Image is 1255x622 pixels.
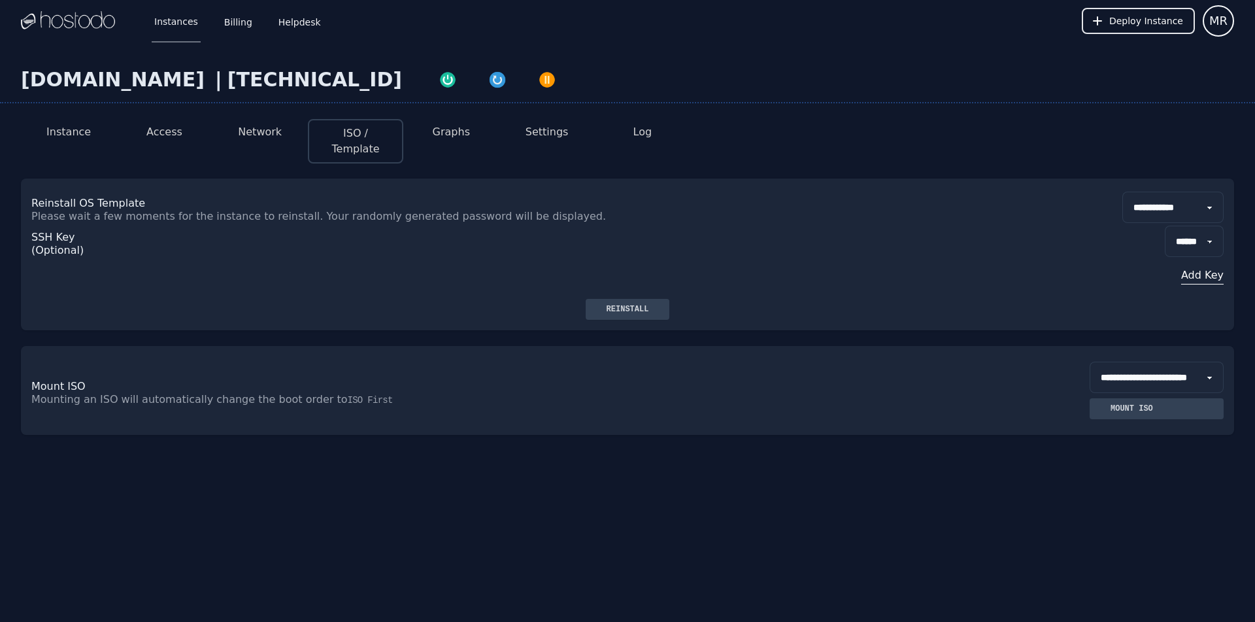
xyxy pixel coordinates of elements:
button: Network [238,124,282,140]
button: Power Off [522,68,572,89]
button: Graphs [433,124,470,140]
p: Please wait a few moments for the instance to reinstall. Your randomly generated password will be... [31,210,627,223]
span: Deploy Instance [1109,14,1183,27]
button: Access [146,124,182,140]
button: ISO / Template [320,126,392,157]
div: Mount ISO [1100,404,1163,414]
p: Mount ISO [31,380,627,393]
button: User menu [1203,5,1234,37]
p: Reinstall OS Template [31,197,627,210]
div: | [210,68,227,92]
div: [DOMAIN_NAME] [21,68,210,92]
div: Reinstall [596,304,660,315]
button: Mount ISO [1090,398,1224,419]
div: [TECHNICAL_ID] [227,68,402,92]
button: Add Key [1165,268,1224,283]
img: Power On [439,71,457,89]
p: SSH Key (Optional) [31,231,81,257]
button: Power On [423,68,473,89]
img: Restart [488,71,507,89]
button: Settings [526,124,569,140]
img: Logo [21,11,115,31]
img: Power Off [538,71,556,89]
span: ISO First [347,395,392,406]
span: MR [1209,12,1228,30]
button: Deploy Instance [1082,8,1195,34]
button: Reinstall [586,299,670,320]
button: Log [633,124,652,140]
p: Mounting an ISO will automatically change the boot order to [31,393,627,406]
button: Restart [473,68,522,89]
button: Instance [46,124,91,140]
